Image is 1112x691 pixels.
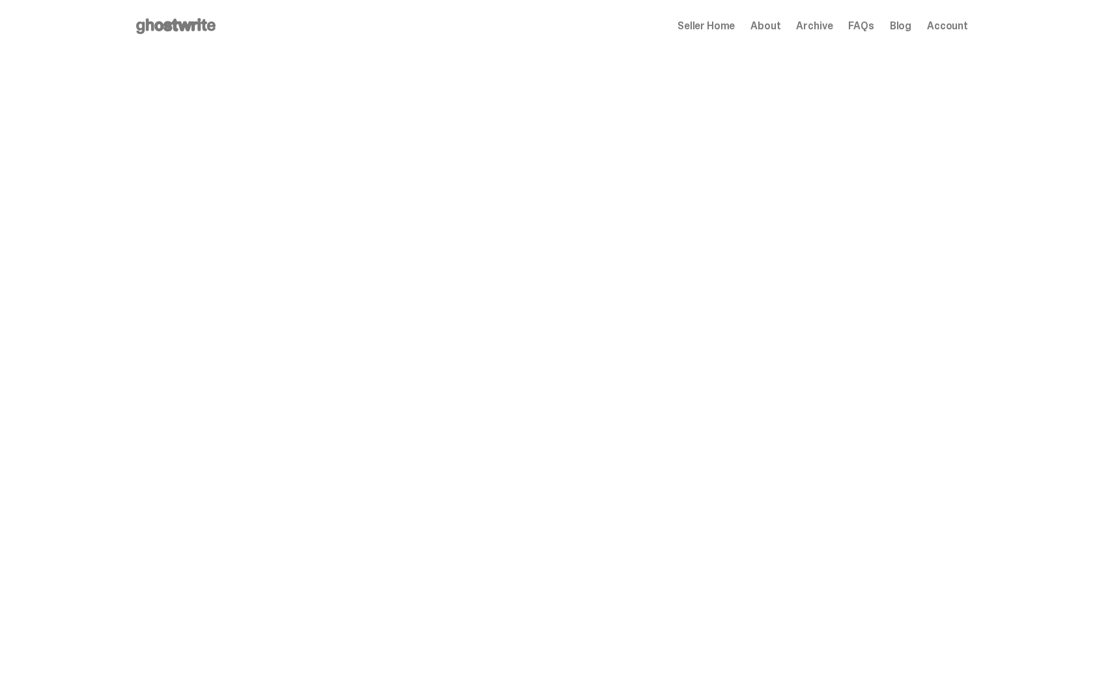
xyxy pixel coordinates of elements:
[796,21,833,31] a: Archive
[927,21,968,31] a: Account
[848,21,874,31] a: FAQs
[890,21,911,31] a: Blog
[677,21,735,31] a: Seller Home
[750,21,780,31] a: About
